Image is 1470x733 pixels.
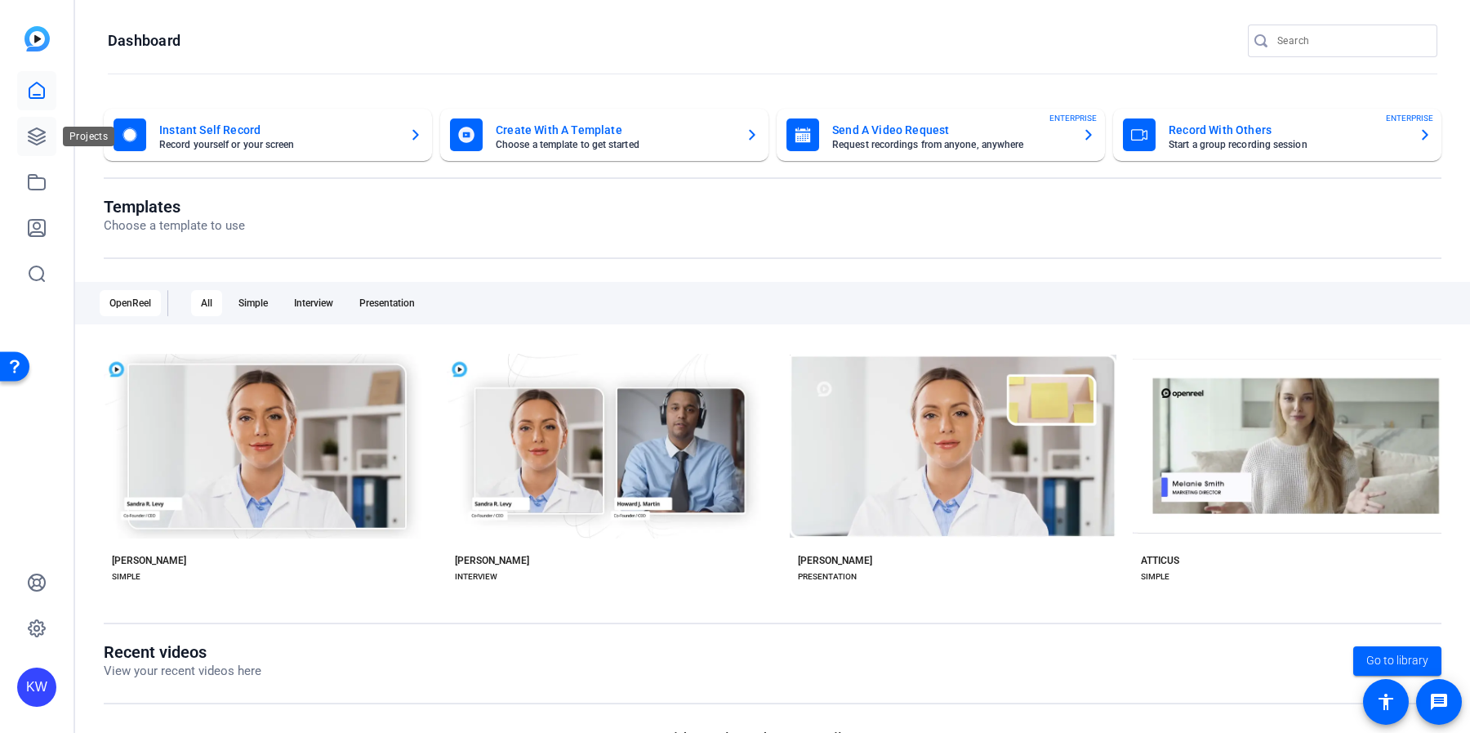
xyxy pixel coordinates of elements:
div: OpenReel [100,290,161,316]
div: INTERVIEW [455,570,497,583]
div: Interview [284,290,343,316]
p: Choose a template to use [104,217,245,235]
p: View your recent videos here [104,662,261,681]
div: [PERSON_NAME] [455,554,529,567]
input: Search [1277,31,1424,51]
mat-icon: message [1429,692,1449,712]
div: [PERSON_NAME] [112,554,186,567]
div: SIMPLE [1141,570,1169,583]
a: Go to library [1353,646,1441,676]
div: All [191,290,222,316]
button: Record With OthersStart a group recording sessionENTERPRISE [1113,109,1441,161]
mat-card-title: Record With Others [1169,120,1405,140]
div: PRESENTATION [798,570,857,583]
h1: Templates [104,197,245,217]
mat-card-title: Instant Self Record [159,120,396,140]
div: Presentation [350,290,425,316]
button: Instant Self RecordRecord yourself or your screen [104,109,432,161]
span: Go to library [1366,652,1428,669]
span: ENTERPRISE [1049,112,1097,124]
div: [PERSON_NAME] [798,554,872,567]
div: Simple [229,290,278,316]
img: blue-gradient.svg [24,26,50,51]
button: Create With A TemplateChoose a template to get started [440,109,768,161]
div: ATTICUS [1141,554,1179,567]
div: SIMPLE [112,570,140,583]
mat-card-subtitle: Record yourself or your screen [159,140,396,150]
div: Projects [63,127,114,146]
h1: Dashboard [108,31,180,51]
mat-icon: accessibility [1376,692,1396,712]
div: KW [17,668,56,707]
mat-card-title: Send A Video Request [832,120,1069,140]
mat-card-subtitle: Start a group recording session [1169,140,1405,150]
mat-card-subtitle: Request recordings from anyone, anywhere [832,140,1069,150]
h1: Recent videos [104,642,261,662]
mat-card-title: Create With A Template [496,120,733,140]
mat-card-subtitle: Choose a template to get started [496,140,733,150]
button: Send A Video RequestRequest recordings from anyone, anywhereENTERPRISE [777,109,1105,161]
span: ENTERPRISE [1386,112,1433,124]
